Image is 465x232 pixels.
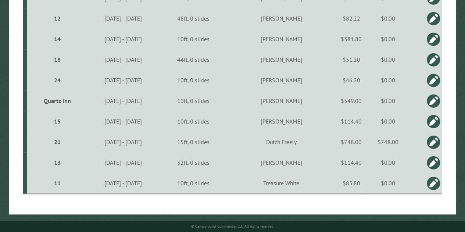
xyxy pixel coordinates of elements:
td: $0.00 [366,173,410,194]
div: [DATE] - [DATE] [87,97,159,104]
td: [PERSON_NAME] [226,49,336,70]
td: 44ft, 0 slides [161,49,226,70]
td: [PERSON_NAME] [226,8,336,29]
div: 24 [30,76,85,84]
td: [PERSON_NAME] [226,29,336,49]
td: $82.22 [337,8,366,29]
td: 10ft, 0 slides [161,29,226,49]
td: $0.00 [366,152,410,173]
div: 15 [30,118,85,125]
td: $51.20 [337,49,366,70]
td: $381.80 [337,29,366,49]
div: [DATE] - [DATE] [87,56,159,63]
td: 10ft, 0 slides [161,173,226,194]
div: [DATE] - [DATE] [87,76,159,84]
div: 11 [30,179,85,187]
td: $0.00 [366,49,410,70]
td: [PERSON_NAME] [226,152,336,173]
td: $0.00 [366,29,410,49]
td: $0.00 [366,90,410,111]
td: $0.00 [366,70,410,90]
div: 14 [30,35,85,43]
td: $85.80 [337,173,366,194]
td: $0.00 [366,8,410,29]
td: $748.00 [366,132,410,152]
td: [PERSON_NAME] [226,90,336,111]
td: $46.20 [337,70,366,90]
td: $748.00 [337,132,366,152]
div: [DATE] - [DATE] [87,179,159,187]
td: Treasure White [226,173,336,194]
td: $549.00 [337,90,366,111]
small: © Campground Commander LLC. All rights reserved. [191,224,274,229]
td: $0.00 [366,111,410,132]
td: 15ft, 0 slides [161,132,226,152]
td: 48ft, 0 slides [161,8,226,29]
td: [PERSON_NAME] [226,111,336,132]
td: [PERSON_NAME] [226,70,336,90]
td: 10ft, 0 slides [161,111,226,132]
div: [DATE] - [DATE] [87,138,159,146]
div: 13 [30,159,85,166]
div: Quartz Inn [30,97,85,104]
div: 12 [30,15,85,22]
td: 10ft, 0 slides [161,70,226,90]
td: 32ft, 0 slides [161,152,226,173]
td: Dutch Freely [226,132,336,152]
div: [DATE] - [DATE] [87,159,159,166]
td: 10ft, 0 slides [161,90,226,111]
td: $114.40 [337,152,366,173]
td: $114.40 [337,111,366,132]
div: 21 [30,138,85,146]
div: [DATE] - [DATE] [87,15,159,22]
div: 18 [30,56,85,63]
div: [DATE] - [DATE] [87,118,159,125]
div: [DATE] - [DATE] [87,35,159,43]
